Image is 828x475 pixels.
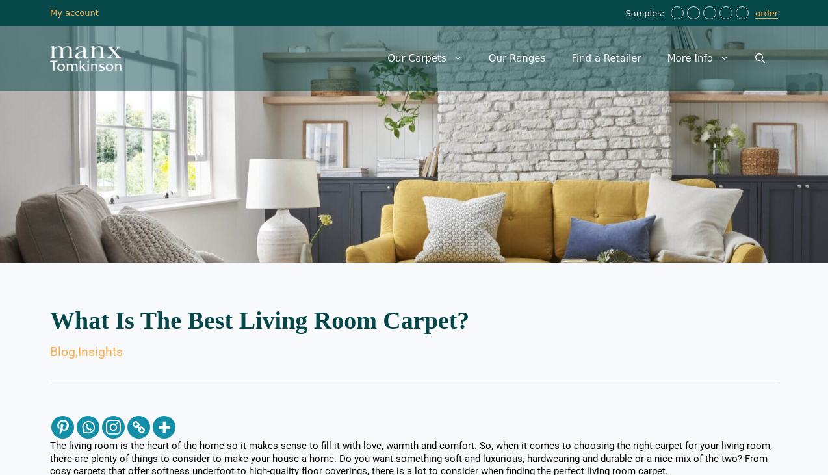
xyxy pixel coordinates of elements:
nav: Primary [374,39,778,78]
a: More Info [654,39,742,78]
a: Insights [78,344,123,359]
span: Samples: [625,8,667,19]
a: Instagram [102,416,125,439]
img: Manx Tomkinson [50,46,122,71]
h2: What Is The Best Living Room Carpet? [50,308,778,333]
a: Blog [50,344,75,359]
a: My account [50,8,99,18]
a: Whatsapp [77,416,99,439]
a: Copy Link [127,416,150,439]
a: Find a Retailer [558,39,654,78]
a: Our Carpets [374,39,476,78]
div: , [50,346,778,359]
a: Our Ranges [476,39,559,78]
a: More [153,416,175,439]
a: order [755,8,778,19]
a: Pinterest [51,416,74,439]
a: Open Search Bar [742,39,778,78]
